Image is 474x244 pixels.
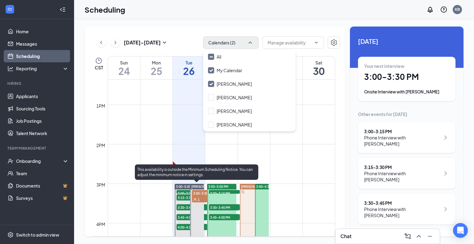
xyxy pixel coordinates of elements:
[7,232,14,238] svg: Settings
[364,89,449,95] div: Onsite Interview with [PERSON_NAME]
[16,38,69,50] a: Messages
[453,223,468,238] div: Open Intercom Messenger
[330,39,338,46] svg: Settings
[161,39,168,46] svg: SmallChevronDown
[177,204,207,210] span: 3:30-3:45 PM
[364,128,440,134] div: 3:00 - 3:15 PM
[442,205,449,213] svg: ChevronRight
[364,72,449,82] h1: 3:00 - 3:30 PM
[16,167,69,180] a: Team
[177,190,207,196] span: 3:00-3:15 PM
[209,204,240,210] span: 3:30-3:45 PM
[60,6,66,13] svg: Collapse
[364,206,440,218] div: Phone Interview with [PERSON_NAME]
[192,190,223,196] span: 3:00-3:30 PM
[108,56,140,79] a: August 24, 2025
[16,232,59,238] div: Switch to admin view
[268,39,311,46] input: Manage availability
[209,214,240,220] span: 3:45-4:00 PM
[404,233,411,240] svg: ComposeMessage
[241,190,244,193] svg: Sync
[303,60,335,66] div: Sat
[16,180,69,192] a: DocumentsCrown
[16,50,69,62] a: Scheduling
[440,6,447,13] svg: QuestionInfo
[95,181,106,188] div: 3pm
[208,184,228,189] span: 3:00-5:00 PM
[95,102,106,109] div: 1pm
[177,214,207,220] span: 3:45-4:00 PM
[241,185,267,188] span: [PERSON_NAME]
[16,90,69,102] a: Applicants
[112,39,118,46] svg: ChevronRight
[140,60,173,66] div: Mon
[7,146,68,151] div: Team Management
[364,134,440,147] div: Phone Interview with [PERSON_NAME]
[7,6,13,12] svg: WorkstreamLogo
[173,60,205,66] div: Tue
[177,194,207,201] span: 3:15-3:30 PM
[176,184,196,189] span: 3:00-5:00 PM
[426,233,434,240] svg: Minimize
[124,39,161,46] h3: [DATE] - [DATE]
[7,65,14,72] svg: Analysis
[16,65,69,72] div: Reporting
[16,127,69,139] a: Talent Network
[247,39,253,46] svg: ChevronUp
[140,66,173,76] h1: 25
[303,56,335,79] a: August 30, 2025
[203,36,259,49] button: Calendars (2)ChevronUp
[173,66,205,76] h1: 26
[303,66,335,76] h1: 30
[97,38,106,47] button: ChevronLeft
[198,197,200,202] span: 1
[173,56,205,79] a: August 26, 2025
[95,142,106,149] div: 2pm
[364,170,440,183] div: Phone Interview with [PERSON_NAME]
[256,184,276,189] span: 3:00-4:30 PM
[209,190,240,196] span: 3:00-3:15 PM
[364,63,449,69] div: Your next interview
[16,115,69,127] a: Job Postings
[403,231,413,241] button: ComposeMessage
[414,231,424,241] button: ChevronUp
[426,6,434,13] svg: Notifications
[108,60,140,66] div: Sun
[16,102,69,115] a: Sourcing Tools
[16,158,64,164] div: Onboarding
[7,81,68,86] div: Hiring
[85,4,125,15] h1: Scheduling
[108,66,140,76] h1: 24
[191,185,217,188] span: [PERSON_NAME]
[98,39,104,46] svg: ChevronLeft
[95,64,103,71] span: CST
[135,164,258,180] div: This availability is outside the Minimum Scheduling Notice. You can adjust the minimum notice in ...
[95,221,106,228] div: 4pm
[364,164,440,170] div: 3:15 - 3:30 PM
[177,224,207,230] span: 4:00-4:15 PM
[140,56,173,79] a: August 25, 2025
[95,57,102,64] svg: Clock
[328,36,340,49] button: Settings
[340,233,351,240] h3: Chat
[415,233,422,240] svg: ChevronUp
[358,36,455,46] span: [DATE]
[16,25,69,38] a: Home
[364,200,440,206] div: 3:30 - 3:45 PM
[314,40,319,45] svg: ChevronDown
[193,198,197,201] svg: User
[7,158,14,164] svg: UserCheck
[425,231,435,241] button: Minimize
[111,38,120,47] button: ChevronRight
[16,192,69,204] a: SurveysCrown
[358,111,455,117] div: Other events for [DATE]
[442,134,449,141] svg: ChevronRight
[455,7,460,12] div: KB
[442,170,449,177] svg: ChevronRight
